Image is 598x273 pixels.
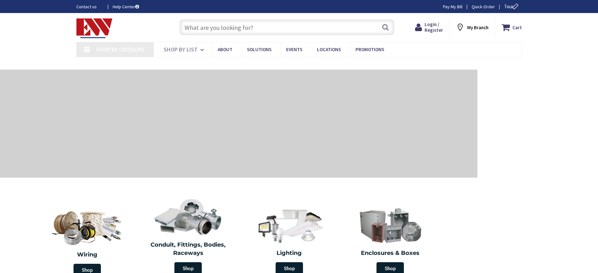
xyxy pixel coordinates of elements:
div: My Branch [456,22,489,33]
span: Locations [317,46,341,52]
span: Solutions [247,46,271,52]
h2: Enclosures & Boxes [345,249,436,257]
a: Pay My Bill [443,3,462,10]
span: Tour [504,3,520,10]
a: Cart [502,22,522,33]
h2: Conduit, Fittings, Bodies, Raceways [143,241,234,257]
input: What are you looking for? [179,19,394,35]
h2: Wiring [40,251,135,259]
a: Quick Order [472,3,495,10]
strong: My Branch [467,24,489,31]
a: Login / Register [415,22,443,33]
span: Events [286,46,302,52]
span: Shop By List [164,46,198,53]
img: Electrical Wholesalers, Inc. [76,18,113,38]
span: Promotions [355,46,384,52]
strong: Cart [512,22,522,33]
a: Contact us [76,3,102,10]
span: Login / Register [425,21,443,33]
span: About [218,46,232,52]
span: Shop By Category [96,46,145,53]
h2: Lighting [243,249,335,257]
a: Help Center [113,3,139,10]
